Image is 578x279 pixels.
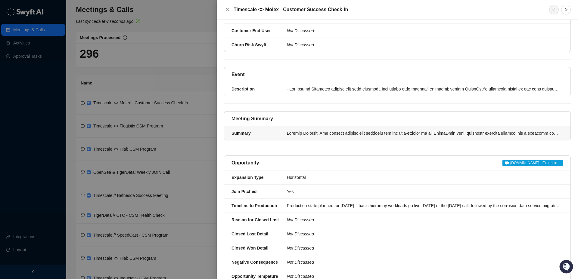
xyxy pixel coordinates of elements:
span: Pylon [60,99,73,103]
h5: Event [232,71,245,78]
i: Not Discussed [287,217,314,222]
button: Close [224,6,231,13]
div: Horizontal [287,174,560,181]
span: right [564,7,568,12]
button: Start new chat [102,56,110,63]
div: Start new chat [20,54,99,60]
span: [DOMAIN_NAME] - Expansio… [502,160,563,166]
div: Production state planned for [DATE] – basic hierarchy workloads go live [DATE] of the [DATE] call... [287,202,560,209]
strong: Closed Won Detail [232,246,269,250]
h5: Timescale <> Molex - Customer Success Check-In [234,6,542,13]
i: Not Discussed [287,231,314,236]
a: 📶Status [25,82,49,93]
strong: Expansion Type [232,175,263,180]
img: 5124521997842_fc6d7dfcefe973c2e489_88.png [6,54,17,65]
strong: Summary [232,131,251,136]
i: Not Discussed [287,28,314,33]
a: Powered byPylon [42,99,73,103]
div: Loremip Dolorsit: Ame consect adipisc elit seddoeiu tem inc utla-etdolor ma ali EnimaDmin veni, q... [287,130,560,136]
i: Not Discussed [287,274,314,279]
h2: How can we help? [6,34,110,43]
a: [DOMAIN_NAME] - Expansio… [502,159,563,167]
strong: Negative Consequence [232,260,278,265]
iframe: Open customer support [559,259,575,275]
a: 📚Docs [4,82,25,93]
strong: Join Pitched [232,189,256,194]
img: Swyft AI [6,6,18,18]
strong: Customer End User [232,28,271,33]
div: - Lor ipsumd Sitametco adipisc elit sedd eiusmodt, inci utlabo etdo magnaali enimadmi; veniam Qui... [287,86,560,92]
div: 📚 [6,85,11,90]
strong: Reason for Closed Lost [232,217,279,222]
i: Not Discussed [287,42,314,47]
span: Docs [12,84,22,90]
span: close [225,7,230,12]
span: Status [33,84,46,90]
div: We're offline, we'll be back soon [20,60,79,65]
h5: Meeting Summary [232,115,273,122]
p: Welcome 👋 [6,24,110,34]
div: 📶 [27,85,32,90]
strong: Opportunity Tempature [232,274,278,279]
i: Not Discussed [287,246,314,250]
h5: Opportunity [232,159,259,167]
strong: Closed Lost Detail [232,231,268,236]
strong: Description [232,87,255,91]
strong: Timeline to Production [232,203,277,208]
i: Not Discussed [287,260,314,265]
div: Yes [287,188,560,195]
strong: Churn Risk Swyft [232,42,266,47]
